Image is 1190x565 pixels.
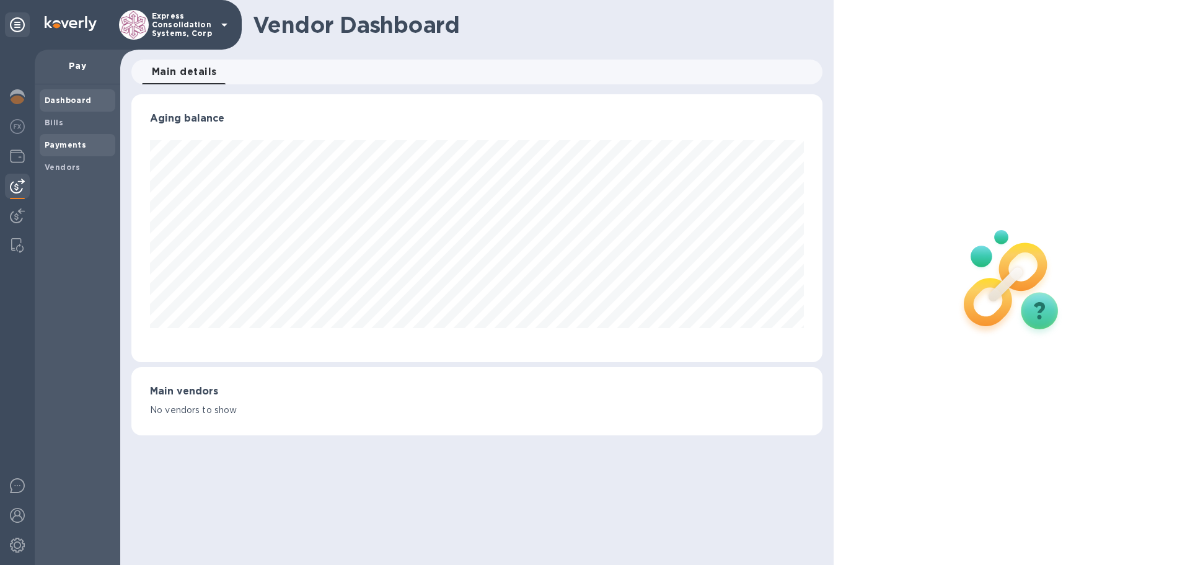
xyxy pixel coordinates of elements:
b: Bills [45,118,63,127]
img: Logo [45,16,97,31]
b: Dashboard [45,96,92,105]
p: Express Consolidation Systems, Corp [152,12,214,38]
b: Vendors [45,162,81,172]
p: Pay [45,60,110,72]
b: Payments [45,140,86,149]
img: Wallets [10,149,25,164]
h3: Aging balance [150,113,804,125]
img: Foreign exchange [10,119,25,134]
span: Main details [152,63,217,81]
p: No vendors to show [150,404,804,417]
div: Unpin categories [5,12,30,37]
h3: Main vendors [150,386,804,398]
h1: Vendor Dashboard [253,12,814,38]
